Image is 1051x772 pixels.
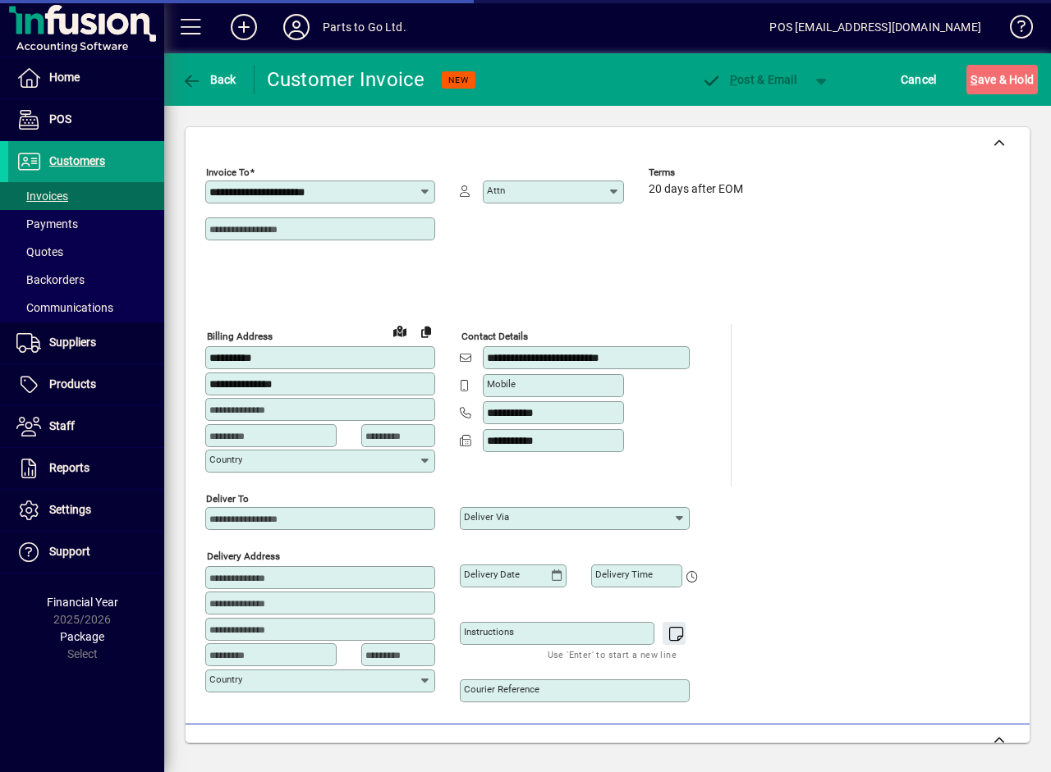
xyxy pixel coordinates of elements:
[164,65,255,94] app-page-header-button: Back
[901,66,937,93] span: Cancel
[448,75,469,85] span: NEW
[8,182,164,210] a: Invoices
[548,645,677,664] mat-hint: Use 'Enter' to start a new line
[649,183,743,196] span: 20 days after EOM
[49,336,96,349] span: Suppliers
[49,545,90,558] span: Support
[209,674,242,685] mat-label: Country
[649,167,747,178] span: Terms
[8,266,164,294] a: Backorders
[8,406,164,447] a: Staff
[8,448,164,489] a: Reports
[998,3,1030,57] a: Knowledge Base
[8,294,164,322] a: Communications
[49,377,96,391] span: Products
[209,454,242,465] mat-label: Country
[206,492,249,504] mat-label: Deliver To
[49,419,75,432] span: Staff
[487,378,516,390] mat-label: Mobile
[60,630,104,643] span: Package
[16,217,78,231] span: Payments
[49,461,89,474] span: Reports
[769,14,981,40] div: POS [EMAIL_ADDRESS][DOMAIN_NAME]
[49,503,91,516] span: Settings
[8,490,164,531] a: Settings
[595,569,653,580] mat-label: Delivery time
[49,71,80,84] span: Home
[730,73,737,86] span: P
[206,167,250,178] mat-label: Invoice To
[16,190,68,203] span: Invoices
[8,364,164,405] a: Products
[16,245,63,258] span: Quotes
[897,65,941,94] button: Cancel
[8,532,164,573] a: Support
[218,12,270,42] button: Add
[693,65,805,94] button: Post & Email
[8,322,164,363] a: Suppliers
[701,73,796,86] span: ost & Email
[971,66,1034,93] span: ave & Hold
[267,66,425,93] div: Customer Invoice
[8,99,164,140] a: POS
[16,273,85,286] span: Backorders
[49,154,105,167] span: Customers
[8,238,164,266] a: Quotes
[181,73,236,86] span: Back
[487,185,505,196] mat-label: Attn
[464,511,509,523] mat-label: Deliver via
[387,317,413,344] a: View on map
[49,112,71,126] span: POS
[464,569,520,580] mat-label: Delivery date
[16,301,113,314] span: Communications
[8,210,164,238] a: Payments
[47,596,118,609] span: Financial Year
[323,14,406,40] div: Parts to Go Ltd.
[8,57,164,98] a: Home
[464,626,514,637] mat-label: Instructions
[966,65,1038,94] button: Save & Hold
[971,73,977,86] span: S
[177,65,241,94] button: Back
[464,683,539,695] mat-label: Courier Reference
[413,318,439,345] button: Copy to Delivery address
[270,12,323,42] button: Profile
